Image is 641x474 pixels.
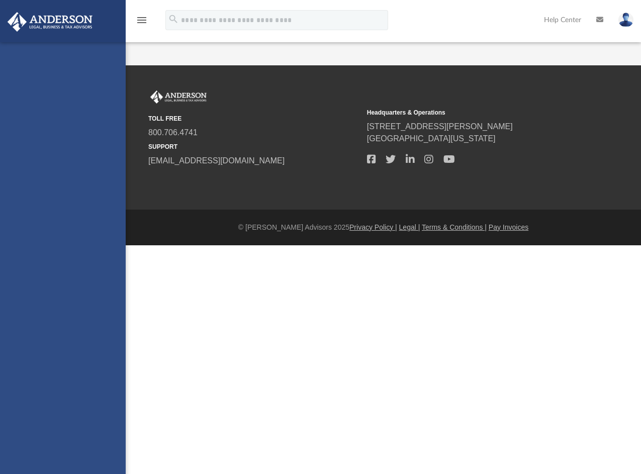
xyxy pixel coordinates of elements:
[489,223,528,231] a: Pay Invoices
[349,223,397,231] a: Privacy Policy |
[367,122,513,131] a: [STREET_ADDRESS][PERSON_NAME]
[136,19,148,26] a: menu
[367,134,496,143] a: [GEOGRAPHIC_DATA][US_STATE]
[148,156,285,165] a: [EMAIL_ADDRESS][DOMAIN_NAME]
[126,222,641,233] div: © [PERSON_NAME] Advisors 2025
[148,90,209,104] img: Anderson Advisors Platinum Portal
[136,14,148,26] i: menu
[148,128,198,137] a: 800.706.4741
[5,12,96,32] img: Anderson Advisors Platinum Portal
[367,108,579,117] small: Headquarters & Operations
[422,223,487,231] a: Terms & Conditions |
[168,14,179,25] i: search
[148,114,360,123] small: TOLL FREE
[399,223,420,231] a: Legal |
[148,142,360,151] small: SUPPORT
[618,13,633,27] img: User Pic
